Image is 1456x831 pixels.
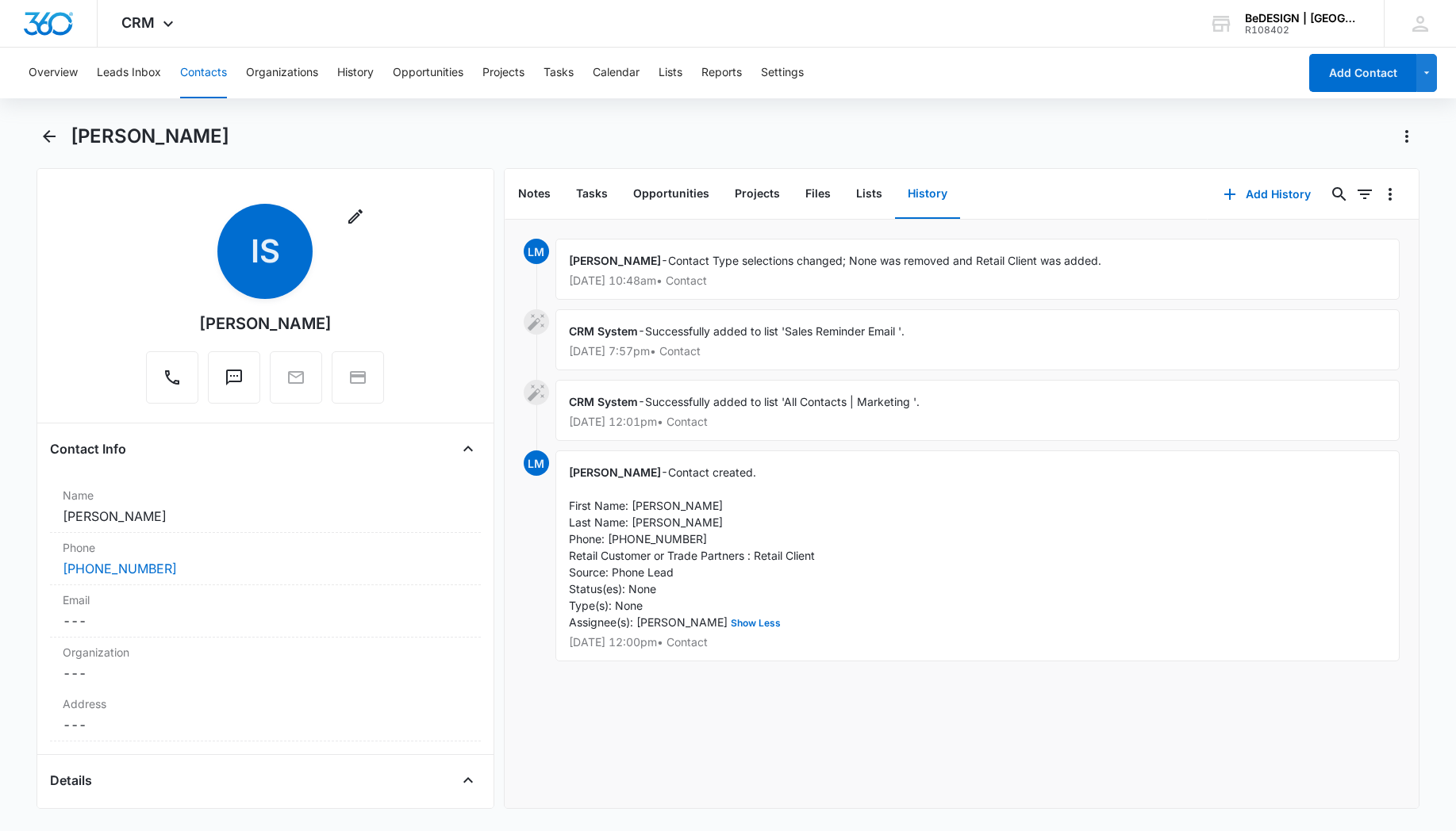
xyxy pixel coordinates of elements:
[569,254,661,267] span: [PERSON_NAME]
[524,239,549,264] span: LM
[1245,25,1361,36] div: account id
[569,637,1386,648] p: [DATE] 12:00pm • Contact
[455,768,481,793] button: Close
[71,124,229,148] h1: [PERSON_NAME]
[524,450,549,476] span: LM
[761,48,804,98] button: Settings
[63,611,468,630] dd: ---
[569,346,1386,357] p: [DATE] 7:57pm • Contact
[50,771,92,790] h4: Details
[569,324,638,338] span: CRM System
[146,351,198,404] button: Call
[793,170,843,219] button: Files
[63,715,468,734] dd: ---
[843,170,895,219] button: Lists
[199,312,332,335] div: [PERSON_NAME]
[121,14,155,31] span: CRM
[569,275,1386,286] p: [DATE] 10:48am • Contact
[208,351,260,404] button: Text
[1208,175,1327,213] button: Add History
[569,465,815,629] span: Contact created. First Name: [PERSON_NAME] Last Name: [PERSON_NAME] Phone: [PHONE_NUMBER] Retail ...
[97,48,161,98] button: Leads Inbox
[208,376,260,389] a: Text
[482,48,524,98] button: Projects
[246,48,318,98] button: Organizations
[50,585,481,638] div: Email---
[555,309,1400,370] div: -
[63,507,468,526] dd: [PERSON_NAME]
[1327,182,1352,207] button: Search...
[63,487,468,504] label: Name
[544,48,574,98] button: Tasks
[63,664,468,683] dd: ---
[645,395,920,408] span: Successfully added to list 'All Contacts | Marketing '.
[593,48,640,98] button: Calendar
[1352,182,1377,207] button: Filters
[337,48,374,98] button: History
[722,170,793,219] button: Projects
[555,239,1400,300] div: -
[29,48,78,98] button: Overview
[63,539,468,556] label: Phone
[569,416,1386,427] p: [DATE] 12:01pm • Contact
[620,170,722,219] button: Opportunities
[393,48,463,98] button: Opportunities
[50,638,481,689] div: Organization---
[668,254,1101,267] span: Contact Type selections changed; None was removed and Retail Client was added.
[50,533,481,585] div: Phone[PHONE_NUMBER]
[1394,124,1420,149] button: Actions
[63,559,177,578] a: [PHONE_NUMBER]
[1245,12,1361,25] div: account name
[895,170,960,219] button: History
[555,380,1400,441] div: -
[505,170,563,219] button: Notes
[180,48,227,98] button: Contacts
[728,618,784,628] button: Show Less
[146,376,198,389] a: Call
[50,689,481,741] div: Address---
[555,450,1400,661] div: -
[563,170,620,219] button: Tasks
[217,204,313,299] span: IS
[50,439,126,458] h4: Contact Info
[63,695,468,712] label: Address
[63,592,468,608] label: Email
[455,436,481,461] button: Close
[645,324,905,338] span: Successfully added to list 'Sales Reminder Email '.
[1309,54,1416,92] button: Add Contact
[701,48,742,98] button: Reports
[1377,182,1403,207] button: Overflow Menu
[569,395,638,408] span: CRM System
[569,465,661,479] span: [PERSON_NAME]
[63,644,468,661] label: Organization
[659,48,682,98] button: Lists
[50,481,481,533] div: Name[PERSON_NAME]
[36,124,61,149] button: Back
